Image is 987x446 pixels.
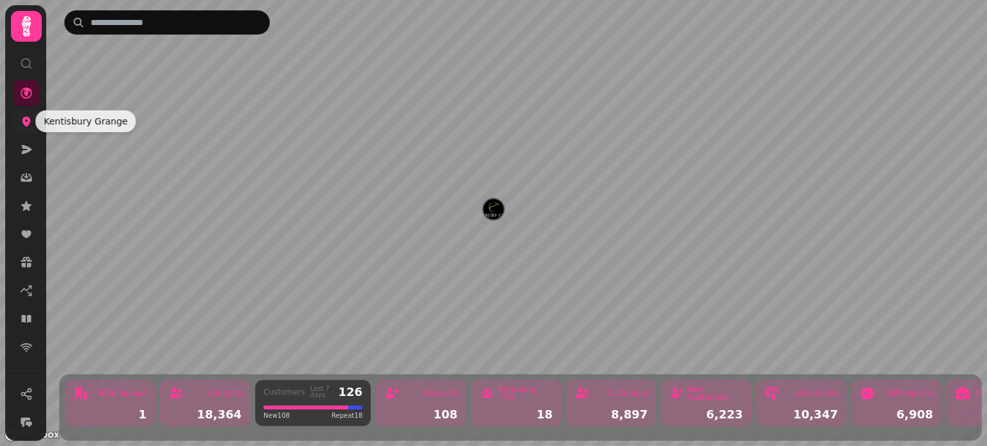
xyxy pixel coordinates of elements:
div: 8,897 [574,409,648,420]
div: 6,223 [670,409,743,420]
div: Returning (7d) [498,386,553,401]
div: Interactions [792,390,838,397]
div: SMS Opt-ins [886,390,933,397]
div: New Customers [688,386,743,401]
div: 1 [73,409,147,420]
div: 18 [479,409,553,420]
div: 10,347 [765,409,838,420]
div: Customers [263,388,305,396]
div: 108 [384,409,458,420]
div: Map marker [483,199,504,223]
span: Repeat 18 [332,411,362,420]
a: Mapbox logo [4,427,60,442]
div: Last 7 days [310,386,333,399]
div: Kentisbury Grange [35,110,136,132]
div: 18,364 [168,409,242,420]
button: Kentisbury Grange [483,199,504,219]
div: Contacts [208,390,242,397]
div: Total Venues [98,390,147,397]
div: 126 [338,386,362,398]
span: New 108 [263,411,290,420]
div: New (7d) [422,390,458,397]
div: Customers [606,390,648,397]
div: 6,908 [860,409,933,420]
